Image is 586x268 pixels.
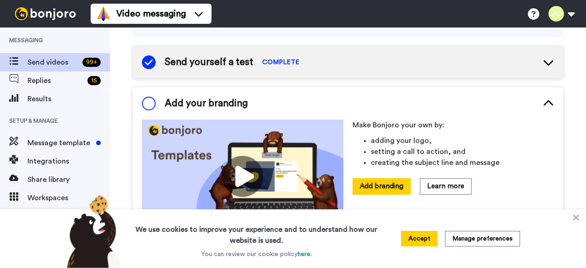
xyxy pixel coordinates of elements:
div: 15 [87,76,101,85]
img: vm-color.svg [96,6,111,21]
p: You can review our cookie policy . [201,250,312,259]
div: 99 + [82,58,101,67]
span: Share library [27,174,110,185]
span: Video messaging [116,7,186,20]
span: Results [27,93,110,104]
span: Workspaces [27,192,110,203]
span: Integrations [27,156,110,167]
span: COMPLETE [262,58,299,67]
p: Make Bonjoro your own by: [353,120,554,131]
li: setting a call to action, and [371,146,554,157]
li: adding your logo, [371,135,554,146]
img: bj-logo-header-white.svg [11,7,80,20]
span: Send videos [27,57,79,68]
button: Manage preferences [445,231,520,246]
li: creating the subject line and message [371,157,554,168]
span: Send yourself a test [165,55,253,69]
h3: We use cookies to improve your experience and to understand how our website is used. [126,219,386,246]
a: here [298,251,310,257]
span: Add your branding [165,97,248,110]
img: cf57bf495e0a773dba654a4906436a82.jpg [142,120,343,233]
button: Learn more [420,178,472,194]
button: Accept [401,231,438,246]
span: Message template [27,137,92,148]
img: bear-with-cookie.png [59,195,126,268]
span: Replies [27,75,84,86]
button: Add branding [353,178,411,194]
